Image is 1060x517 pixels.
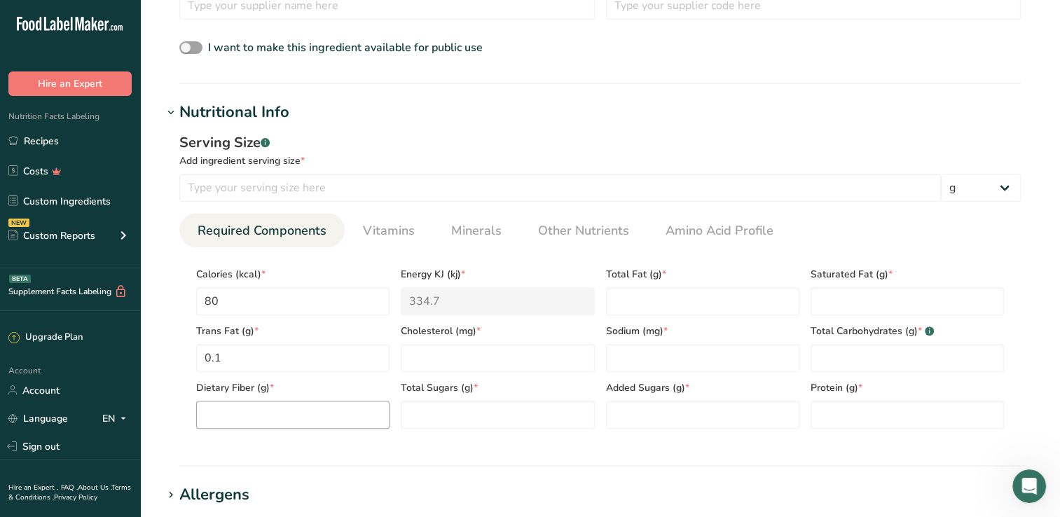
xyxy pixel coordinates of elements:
[811,324,1004,338] span: Total Carbohydrates (g)
[8,483,131,502] a: Terms & Conditions .
[606,324,799,338] span: Sodium (mg)
[78,483,111,492] a: About Us .
[401,380,594,395] span: Total Sugars (g)
[606,267,799,282] span: Total Fat (g)
[179,153,1021,168] div: Add ingredient serving size
[198,221,326,240] span: Required Components
[196,324,390,338] span: Trans Fat (g)
[179,483,249,506] div: Allergens
[61,483,78,492] a: FAQ .
[9,275,31,283] div: BETA
[451,221,502,240] span: Minerals
[8,483,58,492] a: Hire an Expert .
[666,221,773,240] span: Amino Acid Profile
[179,101,289,124] div: Nutritional Info
[811,380,1004,395] span: Protein (g)
[811,267,1004,282] span: Saturated Fat (g)
[8,406,68,431] a: Language
[102,410,132,427] div: EN
[1012,469,1046,503] iframe: Intercom live chat
[538,221,629,240] span: Other Nutrients
[401,267,594,282] span: Energy KJ (kj)
[606,380,799,395] span: Added Sugars (g)
[8,228,95,243] div: Custom Reports
[196,267,390,282] span: Calories (kcal)
[8,219,29,227] div: NEW
[179,174,941,202] input: Type your serving size here
[54,492,97,502] a: Privacy Policy
[179,132,1021,153] div: Serving Size
[8,71,132,96] button: Hire an Expert
[196,380,390,395] span: Dietary Fiber (g)
[208,40,483,55] span: I want to make this ingredient available for public use
[363,221,415,240] span: Vitamins
[401,324,594,338] span: Cholesterol (mg)
[8,331,83,345] div: Upgrade Plan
